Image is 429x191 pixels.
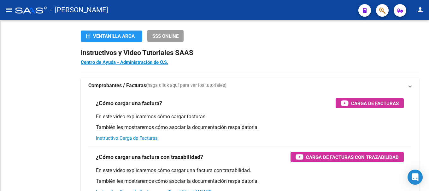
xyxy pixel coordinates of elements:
[152,33,179,39] span: SSS ONLINE
[5,6,13,14] mat-icon: menu
[306,153,399,161] span: Carga de Facturas con Trazabilidad
[96,124,404,131] p: También les mostraremos cómo asociar la documentación respaldatoria.
[336,98,404,108] button: Carga de Facturas
[81,59,168,65] a: Centro de Ayuda - Administración de O.S.
[351,99,399,107] span: Carga de Facturas
[81,78,419,93] mat-expansion-panel-header: Comprobantes / Facturas(haga click aquí para ver los tutoriales)
[416,6,424,14] mat-icon: person
[96,178,404,185] p: También les mostraremos cómo asociar la documentación respaldatoria.
[146,82,226,89] span: (haga click aquí para ver los tutoriales)
[96,135,158,141] a: Instructivo Carga de Facturas
[147,30,184,42] button: SSS ONLINE
[291,152,404,162] button: Carga de Facturas con Trazabilidad
[408,170,423,185] div: Open Intercom Messenger
[50,3,108,17] span: - [PERSON_NAME]
[88,82,146,89] strong: Comprobantes / Facturas
[96,167,404,174] p: En este video explicaremos cómo cargar una factura con trazabilidad.
[81,47,419,59] h2: Instructivos y Video Tutoriales SAAS
[96,113,404,120] p: En este video explicaremos cómo cargar facturas.
[86,31,137,42] div: Ventanilla ARCA
[96,99,162,108] h3: ¿Cómo cargar una factura?
[96,153,203,161] h3: ¿Cómo cargar una factura con trazabilidad?
[81,31,142,42] button: Ventanilla ARCA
